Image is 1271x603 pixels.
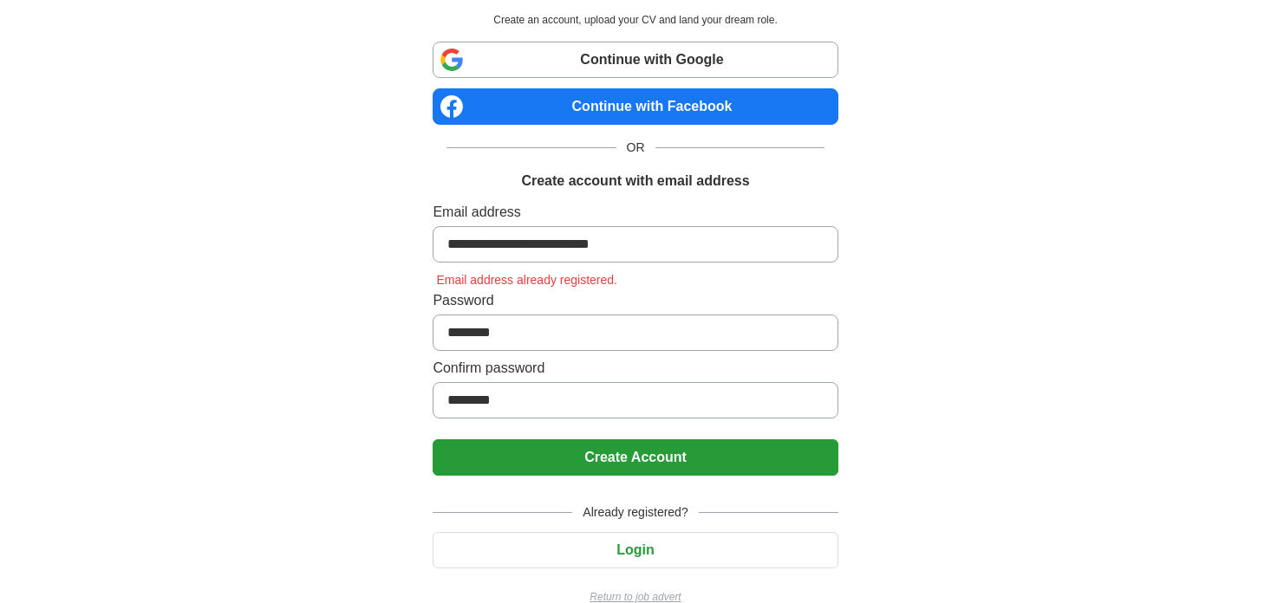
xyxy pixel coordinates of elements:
[433,273,621,287] span: Email address already registered.
[436,12,834,28] p: Create an account, upload your CV and land your dream role.
[521,171,749,191] h1: Create account with email address
[433,439,838,476] button: Create Account
[433,532,838,568] button: Login
[433,290,838,311] label: Password
[433,42,838,78] a: Continue with Google
[616,139,655,157] span: OR
[433,88,838,125] a: Continue with Facebook
[433,202,838,223] label: Email address
[433,542,838,557] a: Login
[433,358,838,379] label: Confirm password
[572,503,698,522] span: Already registered?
